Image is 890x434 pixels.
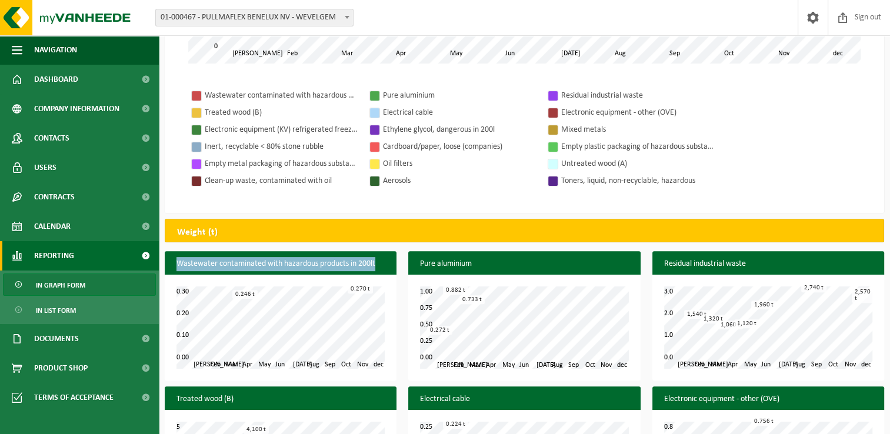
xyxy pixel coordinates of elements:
[3,299,156,321] a: In list form
[165,219,229,245] h2: Weight (t)
[348,285,373,293] div: 0.270 t
[34,383,114,412] span: Terms of acceptance
[3,273,156,296] a: In graph form
[561,122,714,137] div: Mixed metals
[383,105,536,120] div: Electrical cable
[205,173,358,188] div: Clean-up waste, contaminated with oil
[852,288,874,303] div: 2,570 t
[443,420,468,429] div: 0.224 t
[383,139,536,154] div: Cardboard/paper, loose (companies)
[801,283,826,292] div: 2,740 t
[561,156,714,171] div: Untreated wood (A)
[205,156,358,171] div: Empty metal packaging of hazardous substances
[205,122,358,137] div: Electronic equipment (KV) refrigerated freezer, industrial
[34,241,74,271] span: Reporting
[408,386,640,412] h3: Electrical cable
[34,182,75,212] span: Contracts
[459,295,485,304] div: 0.733 t
[718,321,743,329] div: 1,060 t
[165,251,396,277] h3: Wastewater contaminated with hazardous products in 200lt
[34,65,78,94] span: Dashboard
[205,88,358,103] div: Wastewater contaminated with hazardous products in 200lt
[155,9,354,26] span: 01-000467 - PULLMAFLEX BENELUX NV - WEVELGEM
[408,251,640,277] h3: Pure aluminium
[751,417,776,426] div: 0.756 t
[561,139,714,154] div: Empty plastic packaging of hazardous substances
[443,286,468,295] div: 0.882 t
[383,173,536,188] div: Aerosols
[34,123,69,153] span: Contacts
[652,251,884,277] h3: Residual industrial waste
[383,122,536,137] div: Ethylene glycol, dangerous in 200l
[684,310,709,319] div: 1,540 t
[34,353,88,383] span: Product Shop
[34,35,77,65] span: Navigation
[734,319,759,328] div: 1,120 t
[561,173,714,188] div: Toners, liquid, non-recyclable, hazardous
[427,326,452,335] div: 0.272 t
[205,105,358,120] div: Treated wood (B)
[561,88,714,103] div: Residual industrial waste
[34,212,71,241] span: Calendar
[232,290,258,299] div: 0.246 t
[751,301,776,309] div: 1,960 t
[165,386,396,412] h3: Treated wood (B)
[383,156,536,171] div: Oil filters
[34,153,56,182] span: Users
[652,386,884,412] h3: Electronic equipment - other (OVE)
[36,299,76,322] span: In list form
[701,315,726,323] div: 1,320 t
[156,9,353,26] span: 01-000467 - PULLMAFLEX BENELUX NV - WEVELGEM
[34,94,119,123] span: Company information
[34,324,79,353] span: Documents
[36,274,85,296] span: In graph form
[383,88,536,103] div: Pure aluminium
[244,425,269,434] div: 4,100 t
[205,139,358,154] div: Inert, recyclable < 80% stone rubble
[561,105,714,120] div: Electronic equipment - other (OVE)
